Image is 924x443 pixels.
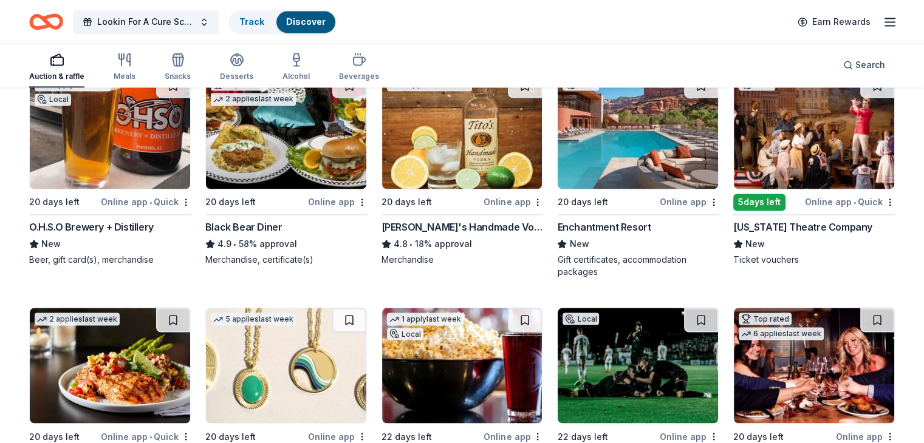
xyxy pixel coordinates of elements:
img: Image for Firebirds Wood Fired Grill [30,308,190,423]
div: Gift certificates, accommodation packages [557,254,719,278]
div: Snacks [165,72,191,81]
a: Image for Tito's Handmade Vodka2 applieslast week20 days leftOnline app[PERSON_NAME]'s Handmade V... [382,73,543,266]
img: Image for Tito's Handmade Vodka [382,73,542,189]
button: Beverages [339,47,379,87]
a: Track [239,16,264,27]
span: Lookin For A Cure Scottsdale [97,15,194,29]
button: TrackDiscover [228,10,337,34]
div: Online app [484,194,542,209]
img: Image for Arizona Theatre Company [734,73,894,189]
div: Online app Quick [805,194,895,209]
div: Black Bear Diner [205,220,282,234]
a: Image for Arizona Theatre CompanyLocal5days leftOnline app•Quick[US_STATE] Theatre CompanyNewTick... [733,73,895,266]
div: Online app [308,194,367,209]
div: 2 applies last week [211,93,296,106]
div: Alcohol [282,72,310,81]
div: Merchandise, certificate(s) [205,254,367,266]
div: Local [563,313,599,325]
a: Image for Black Bear DinerTop rated2 applieslast week20 days leftOnline appBlack Bear Diner4.9•58... [205,73,367,266]
span: New [745,237,765,251]
div: Meals [114,72,135,81]
img: Image for O.H.S.O Brewery + Distillery [30,73,190,189]
img: Image for Enchantment Resort [558,73,718,189]
div: [PERSON_NAME]'s Handmade Vodka [382,220,543,234]
button: Meals [114,47,135,87]
div: 20 days left [557,195,607,209]
div: Ticket vouchers [733,254,895,266]
div: 5 days left [733,194,785,211]
div: O.H.S.O Brewery + Distillery [29,220,154,234]
img: Image for Phoenix Rising FC [558,308,718,423]
div: 20 days left [382,195,432,209]
button: Snacks [165,47,191,87]
div: Desserts [220,72,253,81]
div: 20 days left [29,195,80,209]
img: Image for Cooper's Hawk Winery and Restaurants [734,308,894,423]
span: 4.9 [217,237,231,251]
div: Beverages [339,72,379,81]
span: Search [855,58,885,72]
div: Local [387,328,423,340]
span: New [41,237,61,251]
div: Local [35,93,71,106]
div: Online app Quick [101,194,191,209]
div: Enchantment Resort [557,220,651,234]
div: 6 applies last week [739,327,824,340]
div: 20 days left [205,195,256,209]
a: Image for Enchantment Resort Local20 days leftOnline appEnchantment ResortNewGift certificates, a... [557,73,719,278]
a: Image for O.H.S.O Brewery + Distillery1 applylast weekLocal20 days leftOnline app•QuickO.H.S.O Br... [29,73,191,266]
span: • [149,431,152,441]
button: Search [833,53,895,77]
div: Auction & raffle [29,72,84,81]
div: Merchandise [382,254,543,266]
div: Beer, gift card(s), merchandise [29,254,191,266]
div: 5 applies last week [211,313,296,325]
span: • [854,197,856,207]
div: 1 apply last week [387,313,464,325]
a: Earn Rewards [790,11,878,33]
span: 4.8 [394,237,408,251]
div: Top rated [739,313,792,325]
a: Discover [286,16,326,27]
img: Image for Black Bear Diner [206,73,366,189]
button: Desserts [220,47,253,87]
div: [US_STATE] Theatre Company [733,220,872,234]
div: 18% approval [382,237,543,251]
span: New [569,237,589,251]
span: • [233,239,236,249]
div: 2 applies last week [35,313,120,325]
div: 58% approval [205,237,367,251]
span: • [149,197,152,207]
a: Home [29,7,63,36]
span: • [409,239,412,249]
div: Online app [660,194,719,209]
button: Auction & raffle [29,47,84,87]
img: Image for gorjana [206,308,366,423]
button: Lookin For A Cure Scottsdale [73,10,219,34]
img: Image for Majestic Neighborhood Cinema Grill [382,308,542,423]
button: Alcohol [282,47,310,87]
